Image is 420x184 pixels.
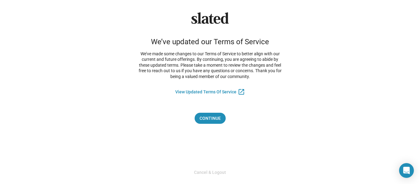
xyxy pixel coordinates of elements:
[151,37,269,46] div: We’ve updated our Terms of Service
[195,113,226,124] button: Continue
[399,163,414,178] div: Open Intercom Messenger
[175,89,236,94] a: View Updated Terms Of Service
[238,88,245,96] mat-icon: open_in_new
[194,170,226,175] a: Cancel & Logout
[136,51,284,80] p: We’ve made some changes to our Terms of Service to better align with our current and future offer...
[200,113,221,124] span: Continue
